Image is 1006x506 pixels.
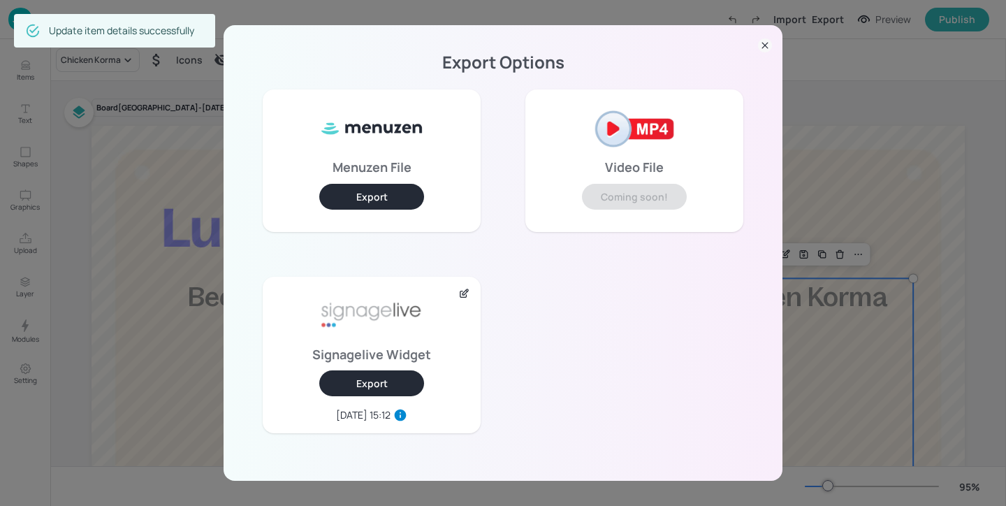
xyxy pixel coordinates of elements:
[319,370,424,396] button: Export
[319,184,424,210] button: Export
[49,18,194,43] div: Update item details successfully
[393,408,407,422] svg: Last export widget in this device
[605,162,664,172] p: Video File
[319,101,424,157] img: ml8WC8f0XxQ8HKVnnVUe7f5Gv1vbApsJzyFa2MjOoB8SUy3kBkfteYo5TIAmtfcjWXsj8oHYkuYqrJRUn+qckOrNdzmSzIzkA...
[319,288,424,344] img: signage-live-aafa7296.png
[582,101,687,157] img: mp4-2af2121e.png
[336,407,391,422] div: [DATE] 15:12
[240,57,766,67] p: Export Options
[312,349,431,359] p: Signagelive Widget
[333,162,411,172] p: Menuzen File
